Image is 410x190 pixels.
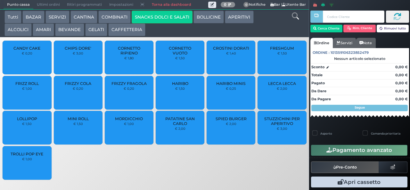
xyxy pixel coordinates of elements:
[377,25,409,32] button: Rimuovi tutto
[115,116,143,121] span: MORDICCHIO
[22,122,32,126] small: € 1,50
[4,11,21,23] button: Tutti
[311,177,407,187] button: Apri cassetto
[320,131,332,136] label: Asporto
[311,97,331,101] strong: Da Pagare
[161,116,199,126] span: PATATINE SAN CARLO
[110,46,148,55] span: CORNETTO RIPIENO
[161,46,199,55] span: CORNETTO VUOTO
[33,23,54,36] button: AMARI
[13,46,40,51] span: CANDY CAKE
[11,152,43,156] span: TROLLI POP EYE
[111,81,147,86] span: FRIZZY FRAGOLA
[333,38,356,48] a: Servizi
[148,0,194,9] a: Torna alla dashboard
[68,116,89,121] span: MINI ROLL
[124,56,134,60] small: € 1,80
[311,145,407,156] button: Pagamento avanzato
[4,0,33,9] span: Punto cassa
[356,38,375,48] a: Note
[310,56,409,61] div: Nessun articolo selezionato
[310,25,343,32] button: Cerca Cliente
[263,116,301,126] span: STUZZICHINI PER APERITIVO
[17,116,37,121] span: LOLLIPOP
[268,81,296,86] span: LECCA LECCA
[172,81,188,86] span: HARIBO
[175,127,185,130] small: € 2,00
[323,11,384,23] input: Codice Cliente
[395,81,408,85] strong: 0,00 €
[22,87,32,90] small: € 1,00
[55,23,84,36] button: BEVANDE
[216,81,246,86] span: HARIBO MINIS
[311,89,326,93] strong: Da Dare
[124,87,134,90] small: € 0,20
[85,23,107,36] button: GELATI
[371,131,400,136] label: Comanda prioritaria
[22,11,45,23] button: BAZAR
[277,127,287,130] small: € 3,00
[108,23,145,36] button: CAFFETTERIA
[277,87,287,90] small: € 2,00
[193,11,224,23] button: BOLLICINE
[226,87,236,90] small: € 0,25
[343,25,376,32] button: Rim. Cliente
[73,87,83,90] small: € 0,20
[395,73,408,77] strong: 0,00 €
[226,51,236,55] small: € 1,40
[311,64,324,70] strong: Sconto
[311,161,379,173] button: Pre-Conto
[70,11,97,23] button: CANTINA
[4,23,32,36] button: ALCOLICI
[277,51,287,55] small: € 1,50
[45,11,69,23] button: SERVIZI
[175,87,185,90] small: € 1,50
[313,50,330,55] span: Ordine :
[225,11,253,23] button: APERITIVI
[106,0,137,9] span: Impostazioni
[65,81,91,86] span: FRIZZY COLA
[331,50,369,55] span: 101359106323852479
[175,56,185,60] small: € 1,50
[395,97,408,101] strong: 0,00 €
[15,81,39,86] span: FRIZZ ROLL
[311,81,325,85] strong: Pagato
[226,122,236,126] small: € 2,00
[243,2,249,8] span: 0
[311,73,323,77] strong: Totale
[310,38,333,48] a: Ordine
[216,116,247,121] span: SPIED BURGER
[270,46,294,51] span: FRESHGUM
[224,2,226,7] b: 0
[73,51,83,55] small: € 3,00
[73,122,83,126] small: € 1,50
[124,122,134,126] small: € 1,00
[395,65,408,69] strong: 0,00 €
[33,0,63,9] span: Ultimi ordini
[65,46,91,51] span: CHIPS DORE'
[63,0,105,9] span: Ritiri programmati
[132,11,193,23] button: SNACKS DOLCI E SALATI
[98,11,131,23] button: COMBINATI
[213,46,249,51] span: CROSTINI DORATI
[22,51,32,55] small: € 0,20
[22,157,32,161] small: € 1,00
[355,105,365,110] strong: Segue
[395,89,408,93] strong: 0,00 €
